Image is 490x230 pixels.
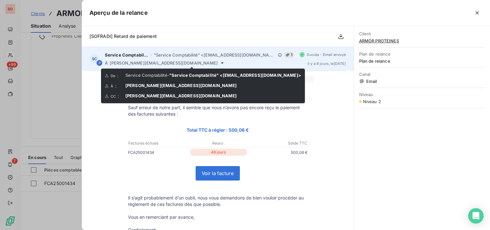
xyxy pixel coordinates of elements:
p: Solde TTC [248,140,307,146]
p: Factures échues [128,140,188,146]
span: À [105,60,108,66]
span: [SOFRADI] Retard de paiement [89,33,157,39]
span: Plan de relance [359,58,485,64]
p: 48 jours [190,149,247,156]
span: Email [359,79,485,84]
span: - [125,73,301,78]
span: Service Comptabilité [105,52,148,58]
div: SC [89,54,100,64]
a: Voir la facture [196,166,240,180]
span: À [111,84,113,88]
span: [PERSON_NAME][EMAIL_ADDRESS][DOMAIN_NAME] [125,93,237,98]
span: [PERSON_NAME][EMAIL_ADDRESS][DOMAIN_NAME] [125,83,237,88]
span: il y a 8 jours , le [DATE] [308,62,346,66]
p: Il s’agit probablement d’un oubli, nous vous demandons de bien vouloir procéder au règlement de c... [128,195,308,208]
p: FCA25001434 [128,149,189,156]
span: Succès - Email envoyé [307,53,346,57]
h5: Aperçu de la relance [89,8,148,17]
div: Open Intercom Messenger [468,208,484,224]
span: Niveau [359,92,485,97]
p: Sauf erreur de notre part, il semble que nous n’avons pas encore reçu le paiement des factures su... [128,104,308,117]
span: "Service Comptabilité" <[EMAIL_ADDRESS][DOMAIN_NAME]> [154,52,276,58]
span: ARMOR PROTEINES [359,38,485,43]
p: Total TTC à régler : 500,06 € [128,126,308,134]
span: De [111,74,115,78]
span: Client [359,31,485,36]
div: : [105,83,125,89]
span: CC [111,94,116,98]
div: : [105,93,125,100]
div: : [105,73,125,79]
span: Plan de relance [359,51,485,57]
p: Vous en remerciant par avance, [128,214,308,220]
span: [PERSON_NAME][EMAIL_ADDRESS][DOMAIN_NAME] [110,60,218,66]
span: 1 [284,52,294,58]
span: "Service Comptabilité" <[EMAIL_ADDRESS][DOMAIN_NAME]> [169,73,301,78]
p: 500,06 € [248,149,308,156]
span: Niveau 2 [363,99,381,104]
span: Service Comptabilité [125,73,167,78]
p: Retard [188,140,247,146]
span: Canal [359,72,485,77]
span: - [150,53,152,57]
